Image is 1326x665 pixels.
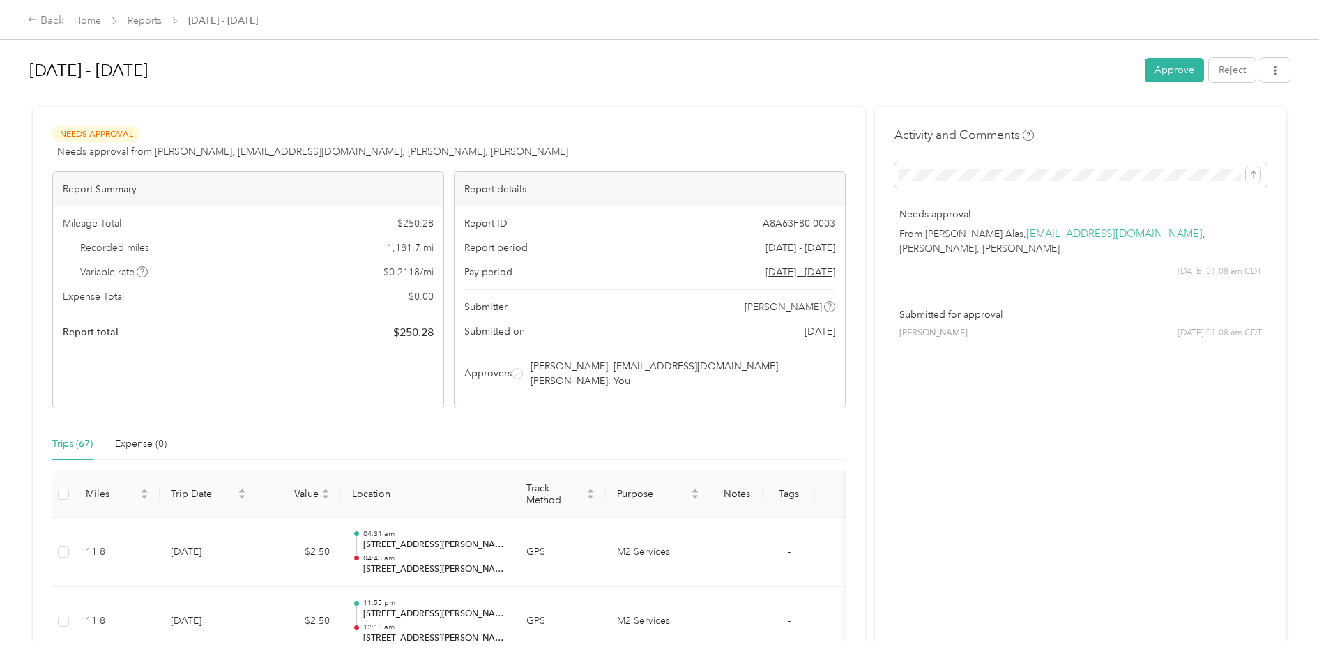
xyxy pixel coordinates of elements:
[531,359,833,388] span: [PERSON_NAME], [EMAIL_ADDRESS][DOMAIN_NAME], [PERSON_NAME], You
[765,240,835,255] span: [DATE] - [DATE]
[80,240,149,255] span: Recorded miles
[1248,587,1326,665] iframe: Everlance-gr Chat Button Frame
[74,15,101,26] a: Home
[257,471,341,518] th: Value
[464,265,512,280] span: Pay period
[1209,58,1256,82] button: Reject
[1145,58,1204,82] button: Approve
[586,487,595,495] span: caret-up
[86,488,137,500] span: Miles
[268,488,319,500] span: Value
[899,307,1262,322] p: Submitted for approval
[188,13,258,28] span: [DATE] - [DATE]
[464,324,525,339] span: Submitted on
[57,144,568,159] span: Needs approval from [PERSON_NAME], [EMAIL_ADDRESS][DOMAIN_NAME], [PERSON_NAME], [PERSON_NAME]
[464,366,512,381] span: Approvers
[363,598,504,608] p: 11:55 pm
[341,471,515,518] th: Location
[515,518,606,588] td: GPS
[160,587,257,657] td: [DATE]
[691,487,699,495] span: caret-up
[28,13,64,29] div: Back
[788,615,791,627] span: -
[899,207,1262,222] p: Needs approval
[899,327,968,339] span: [PERSON_NAME]
[363,563,504,576] p: [STREET_ADDRESS][PERSON_NAME]
[160,471,257,518] th: Trip Date
[75,518,160,588] td: 11.8
[363,539,504,551] p: [STREET_ADDRESS][PERSON_NAME]
[52,126,140,142] span: Needs Approval
[586,493,595,501] span: caret-down
[363,608,504,620] p: [STREET_ADDRESS][PERSON_NAME]
[171,488,235,500] span: Trip Date
[321,487,330,495] span: caret-up
[115,436,167,452] div: Expense (0)
[464,216,508,231] span: Report ID
[765,265,835,280] span: Go to pay period
[515,587,606,657] td: GPS
[526,482,584,506] span: Track Method
[1178,266,1262,278] span: [DATE] 01:08 am CDT
[617,488,688,500] span: Purpose
[606,518,710,588] td: M2 Services
[397,216,434,231] span: $ 250.28
[1026,227,1203,240] a: [EMAIL_ADDRESS][DOMAIN_NAME]
[128,15,162,26] a: Reports
[894,126,1034,144] h4: Activity and Comments
[788,546,791,558] span: -
[606,587,710,657] td: M2 Services
[63,289,124,304] span: Expense Total
[53,172,443,206] div: Report Summary
[29,54,1135,87] h1: Aug 1 - 31, 2025
[710,471,763,518] th: Notes
[80,265,148,280] span: Variable rate
[691,493,699,501] span: caret-down
[515,471,606,518] th: Track Method
[763,216,835,231] span: A8A63F80-0003
[363,622,504,632] p: 12:13 am
[393,324,434,341] span: $ 250.28
[899,227,1262,256] p: From [PERSON_NAME] Alas, , [PERSON_NAME], [PERSON_NAME]
[63,216,121,231] span: Mileage Total
[745,300,822,314] span: [PERSON_NAME]
[363,632,504,645] p: [STREET_ADDRESS][PERSON_NAME]
[75,471,160,518] th: Miles
[140,487,148,495] span: caret-up
[383,265,434,280] span: $ 0.2118 / mi
[805,324,835,339] span: [DATE]
[464,300,508,314] span: Submitter
[363,553,504,563] p: 04:48 am
[140,493,148,501] span: caret-down
[1178,327,1262,339] span: [DATE] 01:08 am CDT
[606,471,710,518] th: Purpose
[321,493,330,501] span: caret-down
[363,529,504,539] p: 04:31 am
[409,289,434,304] span: $ 0.00
[464,240,528,255] span: Report period
[238,487,246,495] span: caret-up
[387,240,434,255] span: 1,181.7 mi
[75,587,160,657] td: 11.8
[455,172,845,206] div: Report details
[763,471,815,518] th: Tags
[257,518,341,588] td: $2.50
[63,325,119,339] span: Report total
[238,493,246,501] span: caret-down
[257,587,341,657] td: $2.50
[160,518,257,588] td: [DATE]
[52,436,93,452] div: Trips (67)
